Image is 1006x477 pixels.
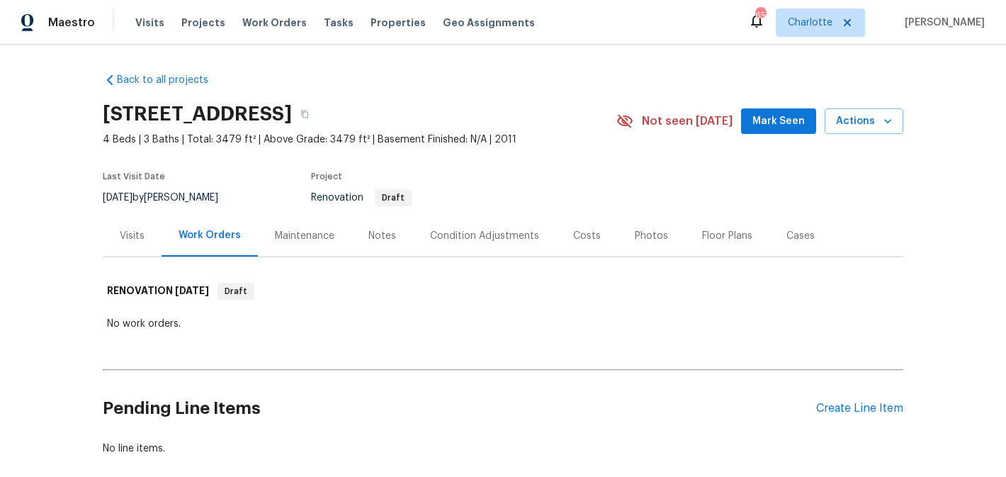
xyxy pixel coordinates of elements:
[371,16,426,30] span: Properties
[752,113,805,130] span: Mark Seen
[103,133,616,147] span: 4 Beds | 3 Baths | Total: 3479 ft² | Above Grade: 3479 ft² | Basement Finished: N/A | 2011
[292,101,317,127] button: Copy Address
[103,442,903,456] div: No line items.
[103,376,816,442] h2: Pending Line Items
[275,229,334,243] div: Maintenance
[836,113,892,130] span: Actions
[816,402,903,415] div: Create Line Item
[179,228,241,242] div: Work Orders
[181,16,225,30] span: Projects
[107,317,899,331] div: No work orders.
[825,108,903,135] button: Actions
[368,229,396,243] div: Notes
[324,18,354,28] span: Tasks
[219,284,253,298] span: Draft
[311,172,342,181] span: Project
[103,193,132,203] span: [DATE]
[573,229,601,243] div: Costs
[741,108,816,135] button: Mark Seen
[443,16,535,30] span: Geo Assignments
[755,9,765,23] div: 65
[635,229,668,243] div: Photos
[175,286,209,296] span: [DATE]
[242,16,307,30] span: Work Orders
[311,193,412,203] span: Renovation
[642,114,733,128] span: Not seen [DATE]
[786,229,815,243] div: Cases
[48,16,95,30] span: Maestro
[103,73,239,87] a: Back to all projects
[103,107,292,121] h2: [STREET_ADDRESS]
[107,283,209,300] h6: RENOVATION
[376,193,410,202] span: Draft
[135,16,164,30] span: Visits
[899,16,985,30] span: [PERSON_NAME]
[702,229,752,243] div: Floor Plans
[103,172,165,181] span: Last Visit Date
[430,229,539,243] div: Condition Adjustments
[103,269,903,314] div: RENOVATION [DATE]Draft
[120,229,145,243] div: Visits
[103,189,235,206] div: by [PERSON_NAME]
[788,16,832,30] span: Charlotte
